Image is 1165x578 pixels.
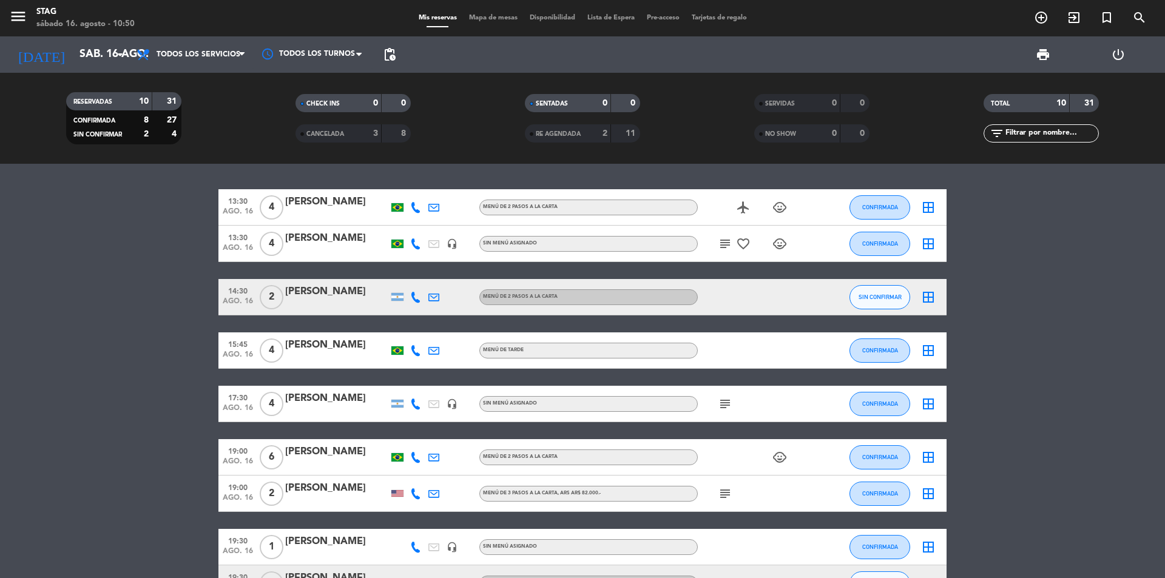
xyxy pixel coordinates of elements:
div: [PERSON_NAME] [285,444,388,460]
span: Menú de 2 pasos a la Carta [483,204,558,209]
strong: 3 [373,129,378,138]
span: SIN CONFIRMAR [73,132,122,138]
i: subject [718,237,732,251]
i: menu [9,7,27,25]
button: CONFIRMADA [849,195,910,220]
strong: 8 [144,116,149,124]
span: ago. 16 [223,351,253,365]
div: [PERSON_NAME] [285,480,388,496]
span: 19:00 [223,443,253,457]
span: SIN CONFIRMAR [859,294,902,300]
span: 6 [260,445,283,469]
button: CONFIRMADA [849,392,910,416]
span: 13:30 [223,230,253,244]
i: border_all [921,450,936,465]
button: CONFIRMADA [849,535,910,559]
i: headset_mic [447,542,458,553]
span: ago. 16 [223,244,253,258]
span: RE AGENDADA [536,131,581,137]
span: CONFIRMADA [862,543,898,550]
strong: 31 [167,97,179,106]
i: child_care [772,200,787,215]
i: [DATE] [9,41,73,68]
i: headset_mic [447,238,458,249]
strong: 4 [172,130,179,138]
span: Menú de 2 pasos a la Carta [483,294,558,299]
button: SIN CONFIRMAR [849,285,910,309]
strong: 0 [832,129,837,138]
i: add_circle_outline [1034,10,1048,25]
button: CONFIRMADA [849,232,910,256]
strong: 2 [144,130,149,138]
i: border_all [921,397,936,411]
strong: 11 [626,129,638,138]
span: Pre-acceso [641,15,686,21]
div: LOG OUT [1081,36,1156,73]
span: SERVIDAS [765,101,795,107]
span: CONFIRMADA [73,118,115,124]
i: border_all [921,290,936,304]
span: 19:00 [223,480,253,494]
span: ago. 16 [223,297,253,311]
span: Sin menú asignado [483,401,537,406]
strong: 0 [373,99,378,107]
span: 19:30 [223,533,253,547]
strong: 27 [167,116,179,124]
strong: 10 [139,97,149,106]
div: [PERSON_NAME] [285,337,388,353]
button: CONFIRMADA [849,445,910,469]
i: airplanemode_active [736,200,751,215]
button: CONFIRMADA [849,482,910,506]
span: pending_actions [382,47,397,62]
span: 4 [260,232,283,256]
span: Mis reservas [413,15,463,21]
span: Mapa de mesas [463,15,524,21]
strong: 31 [1084,99,1096,107]
span: Lista de Espera [581,15,641,21]
span: 1 [260,535,283,559]
div: [PERSON_NAME] [285,391,388,406]
span: 13:30 [223,193,253,207]
span: CONFIRMADA [862,454,898,460]
span: RESERVADAS [73,99,112,105]
span: 14:30 [223,283,253,297]
span: SENTADAS [536,101,568,107]
strong: 0 [860,129,867,138]
div: [PERSON_NAME] [285,194,388,210]
strong: 0 [860,99,867,107]
input: Filtrar por nombre... [1004,127,1098,140]
span: 4 [260,392,283,416]
span: ago. 16 [223,457,253,471]
span: CONFIRMADA [862,240,898,247]
span: ago. 16 [223,207,253,221]
span: Sin menú asignado [483,544,537,549]
span: 4 [260,195,283,220]
i: favorite_border [736,237,751,251]
span: ago. 16 [223,494,253,508]
i: exit_to_app [1067,10,1081,25]
span: print [1036,47,1050,62]
i: border_all [921,237,936,251]
i: border_all [921,486,936,501]
span: Menú de 2 pasos a la Carta [483,454,558,459]
span: CONFIRMADA [862,490,898,497]
i: headset_mic [447,398,458,409]
span: CONFIRMADA [862,204,898,210]
span: Disponibilidad [524,15,581,21]
button: CONFIRMADA [849,338,910,363]
span: CONFIRMADA [862,347,898,354]
strong: 0 [630,99,638,107]
span: 2 [260,482,283,506]
i: child_care [772,450,787,465]
i: border_all [921,540,936,554]
span: CHECK INS [306,101,340,107]
span: Todos los servicios [157,50,240,59]
i: search [1132,10,1147,25]
strong: 0 [603,99,607,107]
span: Menú de tarde [483,348,524,352]
span: 15:45 [223,337,253,351]
i: subject [718,397,732,411]
div: [PERSON_NAME] [285,230,388,246]
div: [PERSON_NAME] [285,284,388,300]
span: Tarjetas de regalo [686,15,753,21]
